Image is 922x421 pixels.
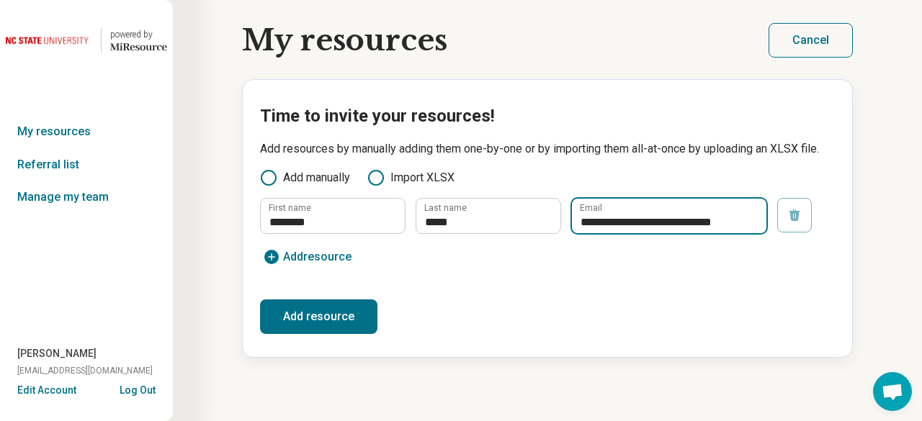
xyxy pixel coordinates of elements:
span: [EMAIL_ADDRESS][DOMAIN_NAME] [17,364,153,377]
button: Cancel [769,23,853,58]
label: Import XLSX [367,169,455,186]
img: North Carolina State University [6,23,92,58]
div: powered by [110,28,167,41]
button: Addresource [260,245,354,268]
span: Add resource [283,251,352,263]
button: Edit Account [17,383,76,398]
h2: Time to invite your resources! [260,103,835,129]
label: Email [580,204,602,212]
a: North Carolina State University powered by [6,23,167,58]
button: Log Out [120,383,156,394]
label: Last name [424,204,467,212]
h1: My resources [242,24,447,57]
button: Remove [777,198,812,232]
button: Add resource [260,299,377,334]
div: Open chat [873,372,912,411]
span: [PERSON_NAME] [17,346,97,361]
p: Add resources by manually adding them one-by-one or by importing them all-at-once by uploading an... [260,140,835,158]
label: First name [269,204,311,212]
label: Add manually [260,169,350,186]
